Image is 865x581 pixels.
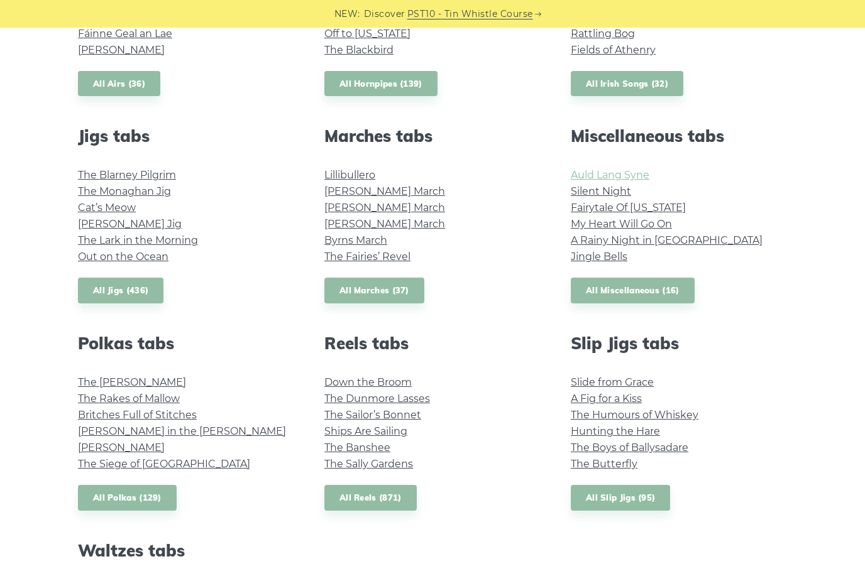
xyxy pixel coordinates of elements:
[324,71,438,97] a: All Hornpipes (139)
[571,458,637,470] a: The Butterfly
[78,202,136,214] a: Cat’s Meow
[78,541,294,560] h2: Waltzes tabs
[324,425,407,437] a: Ships Are Sailing
[571,278,695,303] a: All Miscellaneous (16)
[78,185,171,197] a: The Monaghan Jig
[571,376,654,388] a: Slide from Grace
[78,234,198,246] a: The Lark in the Morning
[571,442,688,453] a: The Boys of Ballysadare
[571,169,649,181] a: Auld Lang Syne
[324,278,424,303] a: All Marches (37)
[324,251,410,263] a: The Fairies’ Revel
[571,71,683,97] a: All Irish Songs (32)
[324,202,445,214] a: [PERSON_NAME] March
[324,218,445,230] a: [PERSON_NAME] March
[571,44,656,56] a: Fields of Athenry
[78,126,294,146] h2: Jigs tabs
[571,251,627,263] a: Jingle Bells
[571,126,787,146] h2: Miscellaneous tabs
[78,28,172,40] a: Fáinne Geal an Lae
[78,485,177,511] a: All Polkas (129)
[407,7,533,21] a: PST10 - Tin Whistle Course
[571,409,698,421] a: The Humours of Whiskey
[78,442,165,453] a: [PERSON_NAME]
[324,409,421,421] a: The Sailor’s Bonnet
[571,218,672,230] a: My Heart Will Go On
[324,485,417,511] a: All Reels (871)
[78,44,165,56] a: [PERSON_NAME]
[78,218,182,230] a: [PERSON_NAME] Jig
[324,126,541,146] h2: Marches tabs
[571,202,686,214] a: Fairytale Of [US_STATE]
[324,169,375,181] a: Lillibullero
[78,71,160,97] a: All Airs (36)
[571,393,642,405] a: A Fig for a Kiss
[571,485,670,511] a: All Slip Jigs (95)
[78,169,176,181] a: The Blarney Pilgrim
[78,278,163,303] a: All Jigs (436)
[364,7,405,21] span: Discover
[571,234,763,246] a: A Rainy Night in [GEOGRAPHIC_DATA]
[78,458,250,470] a: The Siege of [GEOGRAPHIC_DATA]
[571,28,635,40] a: Rattling Bog
[571,334,787,353] h2: Slip Jigs tabs
[324,334,541,353] h2: Reels tabs
[324,185,445,197] a: [PERSON_NAME] March
[78,425,286,437] a: [PERSON_NAME] in the [PERSON_NAME]
[324,458,413,470] a: The Sally Gardens
[334,7,360,21] span: NEW:
[78,334,294,353] h2: Polkas tabs
[324,28,410,40] a: Off to [US_STATE]
[324,393,430,405] a: The Dunmore Lasses
[78,376,186,388] a: The [PERSON_NAME]
[571,425,660,437] a: Hunting the Hare
[324,442,390,453] a: The Banshee
[571,185,631,197] a: Silent Night
[78,409,197,421] a: Britches Full of Stitches
[324,44,394,56] a: The Blackbird
[324,376,412,388] a: Down the Broom
[324,234,387,246] a: Byrns March
[78,393,180,405] a: The Rakes of Mallow
[78,251,168,263] a: Out on the Ocean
